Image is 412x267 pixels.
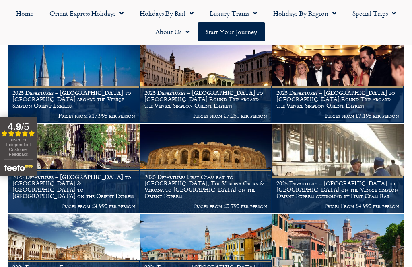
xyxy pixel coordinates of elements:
a: Luxury Trains [202,4,265,22]
img: Venice At Night [140,33,272,123]
a: Home [8,4,41,22]
a: About Us [147,22,198,41]
a: 2025 Departures First Class rail to [GEOGRAPHIC_DATA], The Verona Opera & Verona to [GEOGRAPHIC_D... [140,124,272,214]
p: Prices from £7,250 per person [144,112,267,119]
h1: 2025 Departures – [GEOGRAPHIC_DATA] to [GEOGRAPHIC_DATA] Round Trip aboard the Venice Simplon Ori... [144,90,267,108]
p: Prices from £17,995 per person [12,112,135,119]
p: Prices from £7,195 per person [276,112,399,119]
h1: 2025 Departures First Class rail to [GEOGRAPHIC_DATA], The Verona Opera & Verona to [GEOGRAPHIC_D... [144,174,267,199]
h1: 2025 Departures – [GEOGRAPHIC_DATA] to [GEOGRAPHIC_DATA] & [GEOGRAPHIC_DATA] to [GEOGRAPHIC_DATA]... [12,174,135,199]
a: Special Trips [344,4,404,22]
img: Orient Express Bar [272,33,404,123]
a: 2025 Departures – [GEOGRAPHIC_DATA] to [GEOGRAPHIC_DATA] Round Trip aboard the Venice Simplon Ori... [140,33,272,123]
a: 2025 Departures – [GEOGRAPHIC_DATA] to [GEOGRAPHIC_DATA] & [GEOGRAPHIC_DATA] to [GEOGRAPHIC_DATA]... [8,124,140,214]
p: Prices from £5,795 per person [144,203,267,209]
h1: 2025 Departures – [GEOGRAPHIC_DATA] to [GEOGRAPHIC_DATA] on the Venice Simplon Orient Express out... [276,180,399,199]
a: 2025 Departures – [GEOGRAPHIC_DATA] to [GEOGRAPHIC_DATA] on the Venice Simplon Orient Express out... [272,124,404,214]
h1: 2025 Departures – [GEOGRAPHIC_DATA] to [GEOGRAPHIC_DATA] Round Trip aboard the Venice Simplon Ori... [276,90,399,108]
h1: 2025 Departures – [GEOGRAPHIC_DATA] to [GEOGRAPHIC_DATA] aboard the Venice Simplon Orient Express [12,90,135,108]
a: Orient Express Holidays [41,4,132,22]
a: Holidays by Region [265,4,344,22]
a: 2025 Departures – [GEOGRAPHIC_DATA] to [GEOGRAPHIC_DATA] Round Trip aboard the Venice Simplon Ori... [272,33,404,123]
a: Start your Journey [198,22,265,41]
a: 2025 Departures – [GEOGRAPHIC_DATA] to [GEOGRAPHIC_DATA] aboard the Venice Simplon Orient Express... [8,33,140,123]
a: Holidays by Rail [132,4,202,22]
nav: Menu [4,4,408,41]
p: Prices From £4,995 per person [276,203,399,209]
p: Prices from £4,995 per person [12,203,135,209]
